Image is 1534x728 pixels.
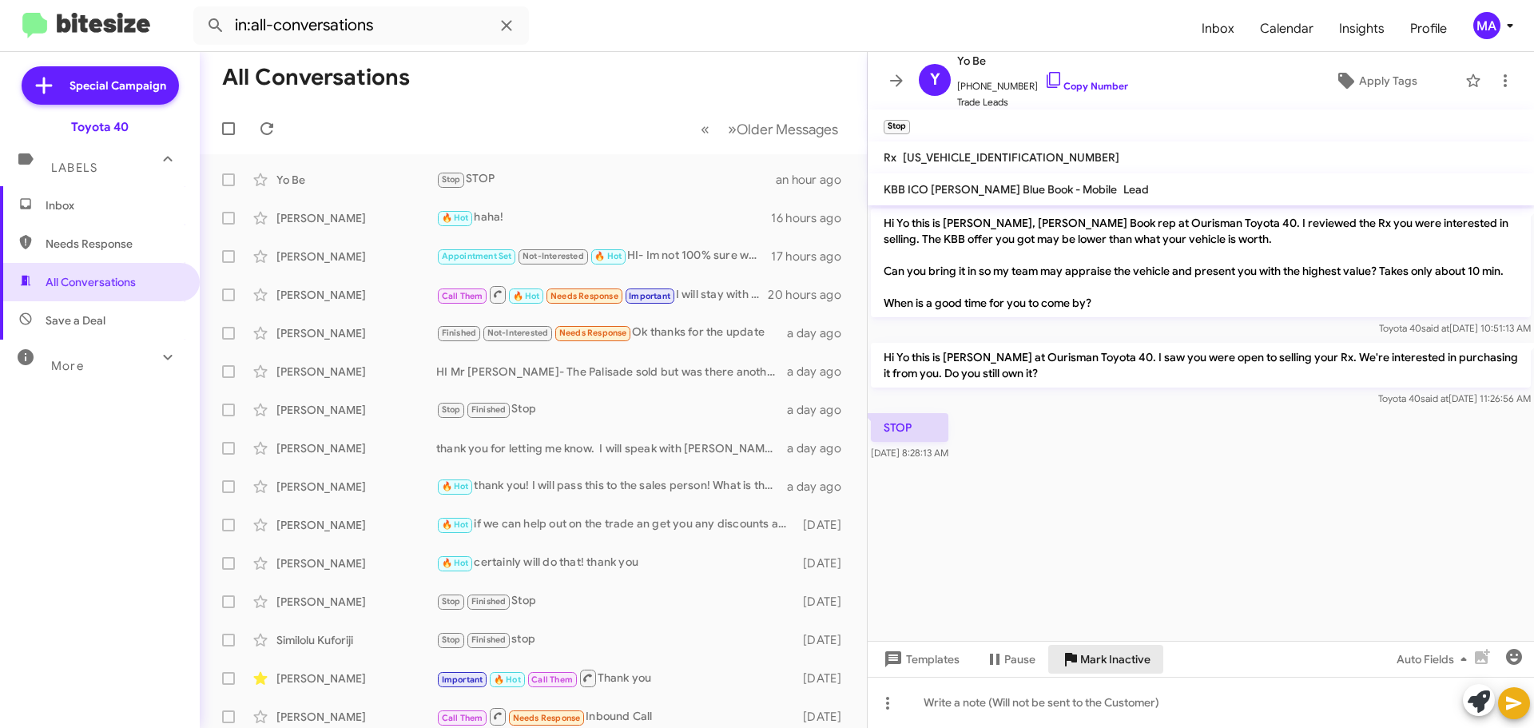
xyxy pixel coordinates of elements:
span: 🔥 Hot [513,291,540,301]
span: Labels [51,161,97,175]
span: Not-Interested [523,251,584,261]
div: Ok thanks for the update [436,324,787,342]
span: Templates [880,645,960,674]
div: [PERSON_NAME] [276,709,436,725]
div: a day ago [787,364,854,380]
span: [DATE] 8:28:13 AM [871,447,948,459]
div: [PERSON_NAME] [276,670,436,686]
span: Rx [884,150,896,165]
span: Y [930,67,940,93]
p: Hi Yo this is [PERSON_NAME], [PERSON_NAME] Book rep at Ourisman Toyota 40. I reviewed the Rx you ... [871,209,1531,317]
div: [DATE] [795,594,854,610]
span: Needs Response [513,713,581,723]
p: STOP [871,413,948,442]
input: Search [193,6,529,45]
span: Special Campaign [70,78,166,93]
a: Profile [1397,6,1460,52]
span: All Conversations [46,274,136,290]
div: [DATE] [795,670,854,686]
span: Call Them [442,713,483,723]
button: Auto Fields [1384,645,1486,674]
div: [PERSON_NAME] [276,402,436,418]
button: Mark Inactive [1048,645,1163,674]
div: stop [436,631,795,649]
div: thank you! I will pass this to the sales person! What is their name? [436,477,787,495]
span: said at [1421,392,1449,404]
button: Previous [691,113,719,145]
span: Not-Interested [487,328,549,338]
span: Needs Response [550,291,618,301]
span: 🔥 Hot [494,674,521,685]
p: Hi Yo this is [PERSON_NAME] at Ourisman Toyota 40. I saw you were open to selling your Rx. We're ... [871,343,1531,388]
small: Stop [884,120,910,134]
div: Stop [436,592,795,611]
span: 🔥 Hot [442,519,469,530]
a: Insights [1326,6,1397,52]
span: Finished [471,596,507,607]
span: Auto Fields [1397,645,1473,674]
span: Stop [442,404,461,415]
span: [US_VEHICLE_IDENTIFICATION_NUMBER] [903,150,1119,165]
span: » [728,119,737,139]
div: 17 hours ago [771,249,854,265]
div: [DATE] [795,517,854,533]
button: MA [1460,12,1516,39]
div: if we can help out on the trade an get you any discounts available you would be in a better position [436,515,795,534]
div: 20 hours ago [768,287,854,303]
div: HI- Im not 100% sure who [PERSON_NAME] is- Do you have the right dealership? This is Ourisman Toy... [436,247,771,265]
h1: All Conversations [222,65,410,90]
span: Mark Inactive [1080,645,1150,674]
span: Finished [442,328,477,338]
span: Needs Response [46,236,181,252]
div: Inbound Call [436,706,795,726]
span: Lead [1123,182,1149,197]
span: Appointment Set [442,251,512,261]
div: [DATE] [795,632,854,648]
span: 🔥 Hot [594,251,622,261]
span: Inbox [46,197,181,213]
span: 🔥 Hot [442,481,469,491]
span: Finished [471,635,507,645]
span: Yo Be [957,51,1128,70]
div: [PERSON_NAME] [276,555,436,571]
div: [PERSON_NAME] [276,249,436,265]
span: Important [442,674,483,685]
button: Apply Tags [1294,66,1457,95]
div: I will stay with limited , if you have the allocation update me please [436,284,768,304]
div: a day ago [787,325,854,341]
a: Copy Number [1044,80,1128,92]
div: haha! [436,209,771,227]
div: [PERSON_NAME] [276,594,436,610]
div: [DATE] [795,709,854,725]
span: Stop [442,596,461,607]
div: [PERSON_NAME] [276,287,436,303]
div: [PERSON_NAME] [276,325,436,341]
span: Stop [442,174,461,185]
a: Calendar [1247,6,1326,52]
div: HI Mr [PERSON_NAME]- The Palisade sold but was there another vehicle you would be interested in? [436,364,787,380]
span: Call Them [442,291,483,301]
div: certainly will do that! thank you [436,554,795,572]
div: MA [1473,12,1500,39]
nav: Page navigation example [692,113,848,145]
a: Inbox [1189,6,1247,52]
div: Stop [436,400,787,419]
div: thank you for letting me know. I will speak with [PERSON_NAME] and see if there is a way to find ... [436,440,787,456]
div: Yo Be [276,172,436,188]
div: a day ago [787,402,854,418]
span: More [51,359,84,373]
span: 🔥 Hot [442,558,469,568]
span: [PHONE_NUMBER] [957,70,1128,94]
div: [PERSON_NAME] [276,479,436,495]
button: Next [718,113,848,145]
span: Stop [442,635,461,645]
span: 🔥 Hot [442,213,469,223]
span: Toyota 40 [DATE] 11:26:56 AM [1378,392,1531,404]
span: Needs Response [559,328,627,338]
div: [PERSON_NAME] [276,364,436,380]
div: [PERSON_NAME] [276,210,436,226]
span: Finished [471,404,507,415]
